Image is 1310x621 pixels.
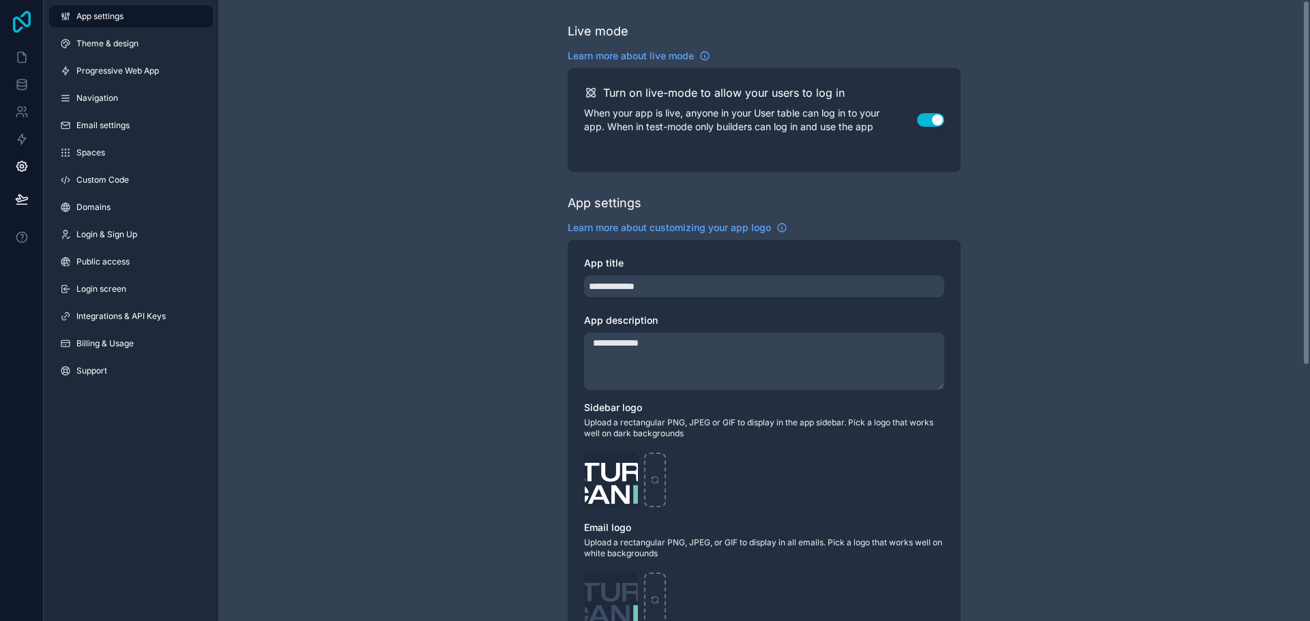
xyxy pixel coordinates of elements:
[76,147,105,158] span: Spaces
[49,251,213,273] a: Public access
[603,85,845,101] h2: Turn on live-mode to allow your users to log in
[76,229,137,240] span: Login & Sign Up
[584,257,624,269] span: App title
[76,284,126,294] span: Login screen
[568,194,641,213] div: App settings
[76,338,134,349] span: Billing & Usage
[584,521,631,533] span: Email logo
[49,33,213,55] a: Theme & design
[76,175,129,185] span: Custom Code
[49,360,213,382] a: Support
[49,305,213,327] a: Integrations & API Keys
[584,106,917,134] p: When your app is live, anyone in your User table can log in to your app. When in test-mode only b...
[76,11,123,22] span: App settings
[76,256,130,267] span: Public access
[76,311,166,322] span: Integrations & API Keys
[584,537,944,559] span: Upload a rectangular PNG, JPEG, or GIF to display in all emails. Pick a logo that works well on w...
[49,196,213,218] a: Domains
[76,365,107,376] span: Support
[49,142,213,164] a: Spaces
[49,169,213,191] a: Custom Code
[49,333,213,354] a: Billing & Usage
[568,221,771,234] span: Learn more about customizing your app logo
[49,115,213,136] a: Email settings
[49,5,213,27] a: App settings
[584,314,658,326] span: App description
[76,38,139,49] span: Theme & design
[49,224,213,245] a: Login & Sign Up
[568,49,694,63] span: Learn more about live mode
[568,221,787,234] a: Learn more about customizing your app logo
[584,417,944,439] span: Upload a rectangular PNG, JPEG or GIF to display in the app sidebar. Pick a logo that works well ...
[584,402,642,413] span: Sidebar logo
[76,120,130,131] span: Email settings
[76,65,159,76] span: Progressive Web App
[49,60,213,82] a: Progressive Web App
[568,49,710,63] a: Learn more about live mode
[76,202,111,213] span: Domains
[568,22,628,41] div: Live mode
[76,93,118,104] span: Navigation
[49,87,213,109] a: Navigation
[49,278,213,300] a: Login screen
